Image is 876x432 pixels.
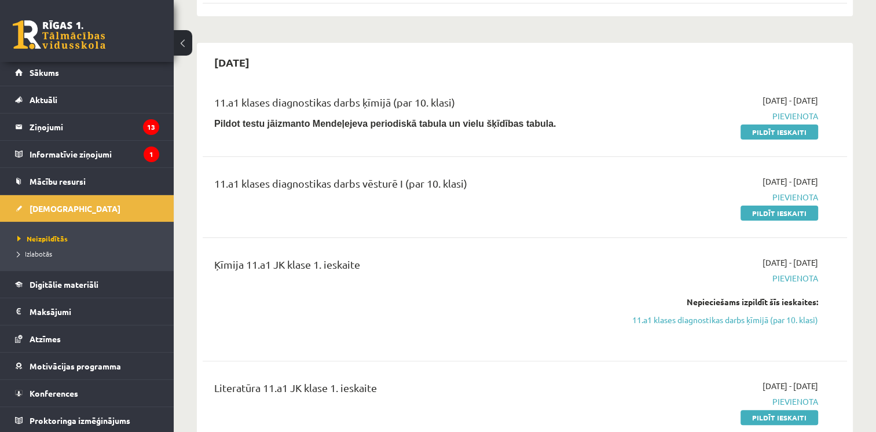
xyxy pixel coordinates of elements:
a: Maksājumi [15,298,159,325]
a: Ziņojumi13 [15,114,159,140]
a: Sākums [15,59,159,86]
legend: Maksājumi [30,298,159,325]
h2: [DATE] [203,49,261,76]
span: Digitālie materiāli [30,279,98,290]
a: Motivācijas programma [15,353,159,379]
div: 11.a1 klases diagnostikas darbs vēsturē I (par 10. klasi) [214,175,611,197]
span: Izlabotās [17,249,52,258]
a: Pildīt ieskaiti [741,125,818,140]
a: Izlabotās [17,248,162,259]
legend: Informatīvie ziņojumi [30,141,159,167]
b: Pildot testu jāizmanto Mendeļejeva periodiskā tabula un vielu šķīdības tabula. [214,119,556,129]
span: [DEMOGRAPHIC_DATA] [30,203,120,214]
span: Pievienota [628,191,818,203]
a: Konferences [15,380,159,407]
i: 1 [144,147,159,162]
a: Neizpildītās [17,233,162,244]
span: Mācību resursi [30,176,86,186]
span: Neizpildītās [17,234,68,243]
span: Aktuāli [30,94,57,105]
a: Rīgas 1. Tālmācības vidusskola [13,20,105,49]
a: Atzīmes [15,325,159,352]
a: Pildīt ieskaiti [741,206,818,221]
span: Pievienota [628,396,818,408]
span: Motivācijas programma [30,361,121,371]
legend: Ziņojumi [30,114,159,140]
span: Pievienota [628,110,818,122]
a: Pildīt ieskaiti [741,410,818,425]
span: [DATE] - [DATE] [763,175,818,188]
a: 11.a1 klases diagnostikas darbs ķīmijā (par 10. klasi) [628,314,818,326]
span: Sākums [30,67,59,78]
a: Digitālie materiāli [15,271,159,298]
i: 13 [143,119,159,135]
a: [DEMOGRAPHIC_DATA] [15,195,159,222]
span: Konferences [30,388,78,398]
div: Literatūra 11.a1 JK klase 1. ieskaite [214,380,611,401]
span: Proktoringa izmēģinājums [30,415,130,426]
a: Informatīvie ziņojumi1 [15,141,159,167]
span: [DATE] - [DATE] [763,380,818,392]
a: Mācību resursi [15,168,159,195]
span: Pievienota [628,272,818,284]
div: 11.a1 klases diagnostikas darbs ķīmijā (par 10. klasi) [214,94,611,116]
span: Atzīmes [30,334,61,344]
a: Aktuāli [15,86,159,113]
span: [DATE] - [DATE] [763,257,818,269]
span: [DATE] - [DATE] [763,94,818,107]
div: Nepieciešams izpildīt šīs ieskaites: [628,296,818,308]
div: Ķīmija 11.a1 JK klase 1. ieskaite [214,257,611,278]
